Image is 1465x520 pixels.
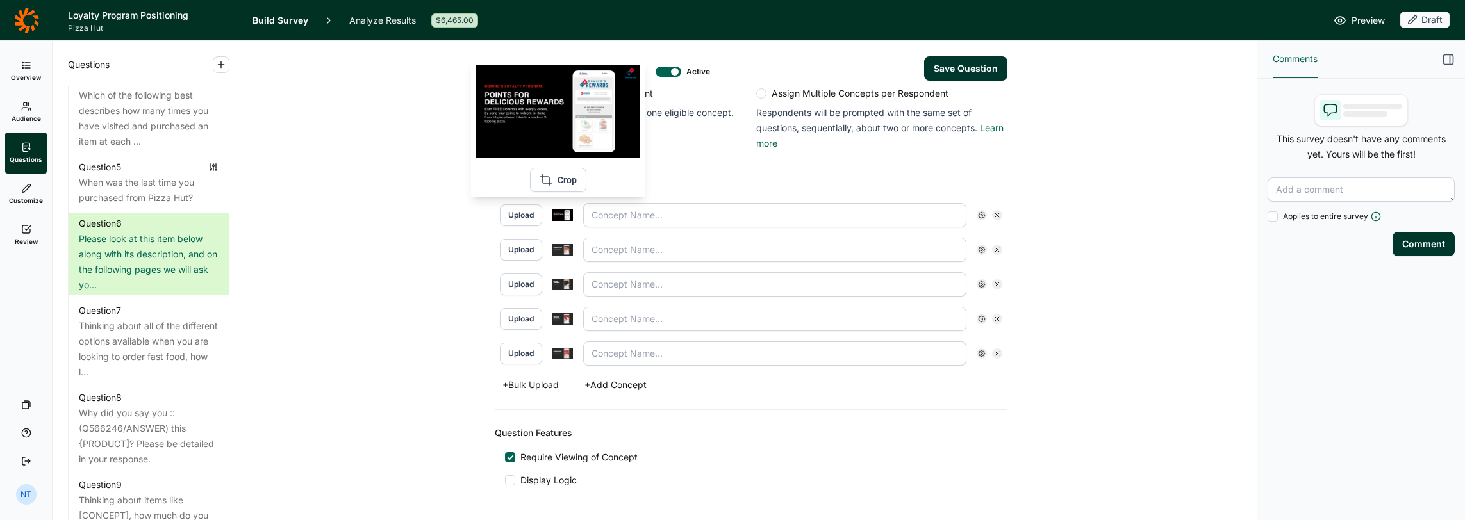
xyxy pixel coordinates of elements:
[552,244,573,256] img: owpqodmbef8piwvksp4t.png
[79,405,219,467] div: Why did you say you ::(Q566246/ANSWER) this {PRODUCT]? Please be detailed in your response.
[520,474,577,487] span: Display Logic
[992,279,1002,289] div: Remove
[69,70,229,152] a: Question4Which of the following best describes how many times you have visited and purchased an i...
[1352,13,1385,28] span: Preview
[977,245,987,255] div: Settings
[992,245,1002,255] div: Remove
[552,313,573,325] img: jw4upnjwvzbunkt7tl56.png
[552,279,573,290] img: fexsswznyeycm4u6ksrb.png
[766,87,948,100] span: Assign Multiple Concepts per Respondent
[495,425,1007,441] div: Question Features
[977,210,987,220] div: Settings
[992,210,1002,220] div: Remove
[12,114,41,123] span: Audience
[69,300,229,382] a: Question7Thinking about all of the different options available when you are looking to order fast...
[583,341,966,366] input: Concept Name...
[686,67,707,77] div: Active
[476,65,640,158] img: awxuucuf18knessavyzu.png
[756,105,1007,151] p: Respondents will be prompted with the same set of questions, sequentially, about two or more conc...
[15,237,38,246] span: Review
[79,390,122,405] div: Question 8
[79,318,219,380] div: Thinking about all of the different options available when you are looking to order fast food, ho...
[68,8,237,23] h1: Loyalty Program Positioning
[992,314,1002,324] div: Remove
[79,88,219,149] div: Which of the following best describes how many times you have visited and purchased an item at ea...
[1273,51,1318,67] span: Comments
[583,272,966,297] input: Concept Name...
[977,348,987,359] div: Settings
[5,174,47,215] a: Customize
[5,51,47,92] a: Overview
[552,209,573,221] img: awxuucuf18knessavyzu.png
[1273,41,1318,78] button: Comments
[1283,211,1368,222] span: Applies to entire survey
[5,92,47,133] a: Audience
[552,348,573,359] img: o8xepddevrilatut4iwu.png
[1268,131,1455,162] p: This survey doesn't have any comments yet. Yours will be the first!
[992,348,1002,359] div: Remove
[577,376,654,394] button: +Add Concept
[5,133,47,174] a: Questions
[69,387,229,469] a: Question8Why did you say you ::(Q566246/ANSWER) this {PRODUCT]? Please be detailed in your response.
[1334,13,1385,28] a: Preview
[583,307,966,331] input: Concept Name...
[495,183,1007,198] div: Concept Image or Video
[431,13,478,28] div: $6,465.00
[79,216,122,231] div: Question 6
[1393,232,1455,256] button: Comment
[977,279,987,289] div: Settings
[530,168,586,192] button: Crop
[10,155,42,164] span: Questions
[11,73,41,82] span: Overview
[79,477,122,492] div: Question 9
[68,23,237,33] span: Pizza Hut
[68,57,110,72] span: Questions
[1400,12,1450,29] button: Draft
[500,308,542,330] button: Upload
[583,238,966,262] input: Concept Name...
[16,484,37,505] div: NT
[500,343,542,364] button: Upload
[9,196,43,205] span: Customize
[977,314,987,324] div: Settings
[1400,12,1450,28] div: Draft
[500,204,542,226] button: Upload
[500,273,542,295] button: Upload
[79,159,121,175] div: Question 5
[5,215,47,256] a: Review
[500,239,542,261] button: Upload
[924,56,1007,81] button: Save Question
[495,376,567,394] button: +Bulk Upload
[583,203,966,227] input: Concept Name...
[79,175,219,206] div: When was the last time you purchased from Pizza Hut?
[69,157,229,208] a: Question5When was the last time you purchased from Pizza Hut?
[515,451,638,464] span: Require Viewing of Concept
[79,231,219,293] div: Please look at this item below along with its description, and on the following pages we will ask...
[79,303,121,318] div: Question 7
[69,213,229,295] a: Question6Please look at this item below along with its description, and on the following pages we...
